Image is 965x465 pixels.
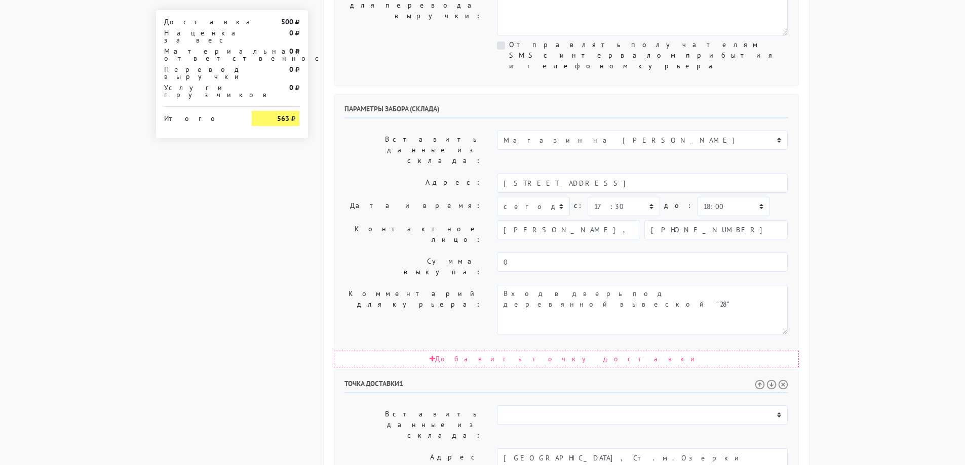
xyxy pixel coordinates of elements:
strong: 563 [277,114,289,123]
textarea: Вход в дверь под деревянной вывеской "28" [497,285,788,334]
strong: 0 [289,28,293,37]
strong: 0 [289,65,293,74]
label: Дата и время: [337,197,490,216]
h6: Точка доставки [344,379,788,393]
label: Сумма выкупа: [337,252,490,281]
input: Имя [497,220,640,239]
label: Адрес: [337,174,490,193]
div: Материальная ответственность [157,48,245,62]
label: Вставить данные из склада: [337,405,490,444]
div: Наценка за вес [157,29,245,44]
h6: Параметры забора (склада) [344,105,788,118]
div: Перевод выручки [157,66,245,80]
label: c: [574,197,584,215]
div: Итого [164,111,237,122]
label: Вставить данные из склада: [337,131,490,170]
div: Услуги грузчиков [157,84,245,98]
label: Комментарий для курьера: [337,285,490,334]
label: до: [664,197,693,215]
div: Доставка [157,18,245,25]
strong: 500 [281,17,293,26]
strong: 0 [289,47,293,56]
label: Контактное лицо: [337,220,490,248]
input: Телефон [644,220,788,239]
label: Отправлять получателям SMS с интервалом прибытия и телефоном курьера [509,39,788,71]
div: Добавить точку доставки [334,351,799,367]
span: 1 [399,379,403,388]
strong: 0 [289,83,293,92]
